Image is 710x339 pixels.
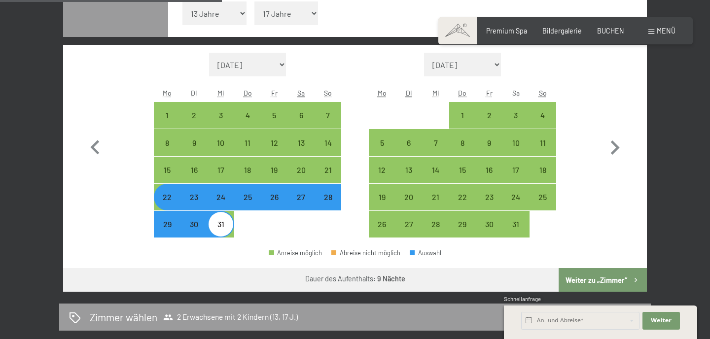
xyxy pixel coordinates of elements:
[208,129,234,156] div: Anreise möglich
[288,184,315,210] div: Sat Dec 27 2025
[502,157,529,183] div: Sat Jan 17 2026
[180,129,207,156] div: Tue Dec 09 2025
[450,111,475,136] div: 1
[395,129,422,156] div: Tue Jan 06 2026
[476,129,502,156] div: Anreise möglich
[208,211,234,237] div: Anreise möglich
[502,211,529,237] div: Sat Jan 31 2026
[163,89,172,97] abbr: Montag
[396,220,421,245] div: 27
[208,102,234,129] div: Wed Dec 03 2025
[486,27,527,35] a: Premium Spa
[261,157,287,183] div: Anreise möglich
[378,89,387,97] abbr: Montag
[154,211,180,237] div: Mon Dec 29 2025
[261,184,287,210] div: Fri Dec 26 2025
[450,166,475,191] div: 15
[180,157,207,183] div: Tue Dec 16 2025
[234,129,261,156] div: Thu Dec 11 2025
[208,157,234,183] div: Anreise möglich
[234,184,261,210] div: Thu Dec 25 2025
[476,102,502,129] div: Anreise möglich
[288,102,315,129] div: Sat Dec 06 2025
[262,111,286,136] div: 5
[422,129,449,156] div: Anreise möglich
[163,312,298,322] span: 2 Erwachsene mit 2 Kindern (13, 17 J.)
[422,157,449,183] div: Anreise möglich
[154,184,180,210] div: Anreise möglich
[261,129,287,156] div: Fri Dec 12 2025
[504,296,541,302] span: Schnellanfrage
[530,129,556,156] div: Anreise möglich
[289,111,314,136] div: 6
[305,274,405,284] div: Dauer des Aufenthalts:
[476,211,502,237] div: Fri Jan 30 2026
[288,184,315,210] div: Anreise möglich
[449,157,476,183] div: Thu Jan 15 2026
[395,184,422,210] div: Tue Jan 20 2026
[377,274,405,283] b: 9 Nächte
[395,129,422,156] div: Anreise möglich
[449,157,476,183] div: Anreise möglich
[396,193,421,218] div: 20
[530,157,556,183] div: Anreise möglich
[209,220,233,245] div: 31
[530,184,556,210] div: Sun Jan 25 2026
[289,166,314,191] div: 20
[315,129,341,156] div: Sun Dec 14 2025
[155,166,179,191] div: 15
[297,89,305,97] abbr: Samstag
[539,89,547,97] abbr: Sonntag
[597,27,624,35] a: BUCHEN
[396,166,421,191] div: 13
[503,111,528,136] div: 3
[324,89,332,97] abbr: Sonntag
[288,129,315,156] div: Anreise möglich
[208,184,234,210] div: Wed Dec 24 2025
[235,111,260,136] div: 4
[530,102,556,129] div: Sun Jan 04 2026
[155,220,179,245] div: 29
[370,193,394,218] div: 19
[369,184,395,210] div: Anreise möglich
[288,157,315,183] div: Anreise möglich
[369,129,395,156] div: Anreise möglich
[370,139,394,164] div: 5
[181,166,206,191] div: 16
[531,139,555,164] div: 11
[458,89,466,97] abbr: Donnerstag
[234,102,261,129] div: Anreise möglich
[395,211,422,237] div: Anreise möglich
[449,102,476,129] div: Thu Jan 01 2026
[208,157,234,183] div: Wed Dec 17 2025
[154,211,180,237] div: Anreise möglich
[315,102,341,129] div: Sun Dec 07 2025
[191,89,197,97] abbr: Dienstag
[477,166,501,191] div: 16
[657,27,675,35] span: Menü
[180,157,207,183] div: Anreise möglich
[269,250,322,256] div: Anreise möglich
[316,166,340,191] div: 21
[422,184,449,210] div: Wed Jan 21 2026
[261,102,287,129] div: Fri Dec 05 2025
[369,157,395,183] div: Anreise möglich
[181,220,206,245] div: 30
[209,139,233,164] div: 10
[369,211,395,237] div: Mon Jan 26 2026
[289,193,314,218] div: 27
[449,129,476,156] div: Thu Jan 08 2026
[235,139,260,164] div: 11
[477,220,501,245] div: 30
[261,129,287,156] div: Anreise möglich
[423,166,448,191] div: 14
[395,157,422,183] div: Anreise möglich
[90,310,157,324] h2: Zimmer wählen
[395,211,422,237] div: Tue Jan 27 2026
[234,184,261,210] div: Anreise möglich
[531,193,555,218] div: 25
[180,211,207,237] div: Anreise nicht möglich
[502,129,529,156] div: Sat Jan 10 2026
[288,157,315,183] div: Sat Dec 20 2025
